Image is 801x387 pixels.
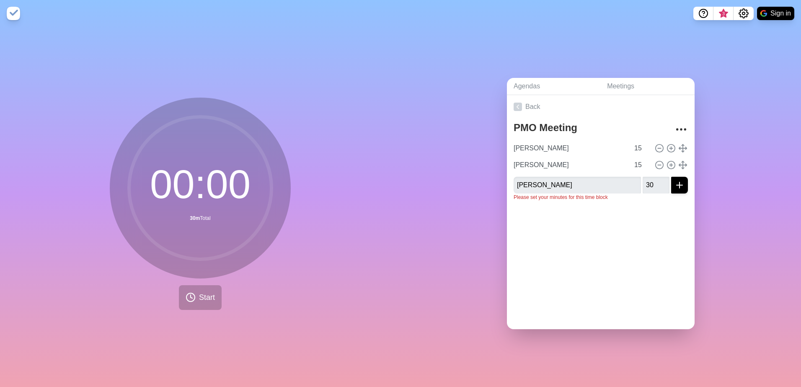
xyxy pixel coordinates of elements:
[720,10,727,17] span: 3
[514,177,641,193] input: Name
[507,95,695,119] a: Back
[600,78,695,95] a: Meetings
[179,285,222,310] button: Start
[514,193,688,201] p: Please set your minutes for this time block
[510,140,629,157] input: Name
[7,7,20,20] img: timeblocks logo
[673,121,690,138] button: More
[507,78,600,95] a: Agendas
[713,7,734,20] button: What’s new
[199,292,215,303] span: Start
[693,7,713,20] button: Help
[631,157,651,173] input: Mins
[631,140,651,157] input: Mins
[760,10,767,17] img: google logo
[510,157,629,173] input: Name
[643,177,669,193] input: Mins
[757,7,794,20] button: Sign in
[734,7,754,20] button: Settings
